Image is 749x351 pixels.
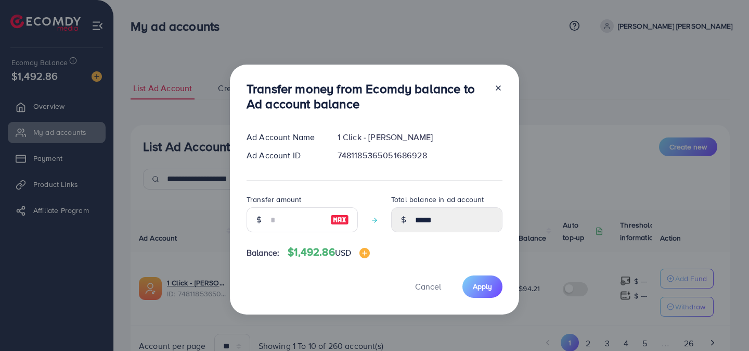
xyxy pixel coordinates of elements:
[238,131,329,143] div: Ad Account Name
[415,281,441,292] span: Cancel
[329,149,511,161] div: 7481185365051686928
[359,248,370,258] img: image
[402,275,454,298] button: Cancel
[391,194,484,205] label: Total balance in ad account
[288,246,370,259] h4: $1,492.86
[330,214,349,226] img: image
[705,304,741,343] iframe: Chat
[238,149,329,161] div: Ad Account ID
[329,131,511,143] div: 1 Click - [PERSON_NAME]
[247,247,279,259] span: Balance:
[335,247,351,258] span: USD
[473,281,492,292] span: Apply
[247,81,486,111] h3: Transfer money from Ecomdy balance to Ad account balance
[247,194,301,205] label: Transfer amount
[462,275,502,298] button: Apply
